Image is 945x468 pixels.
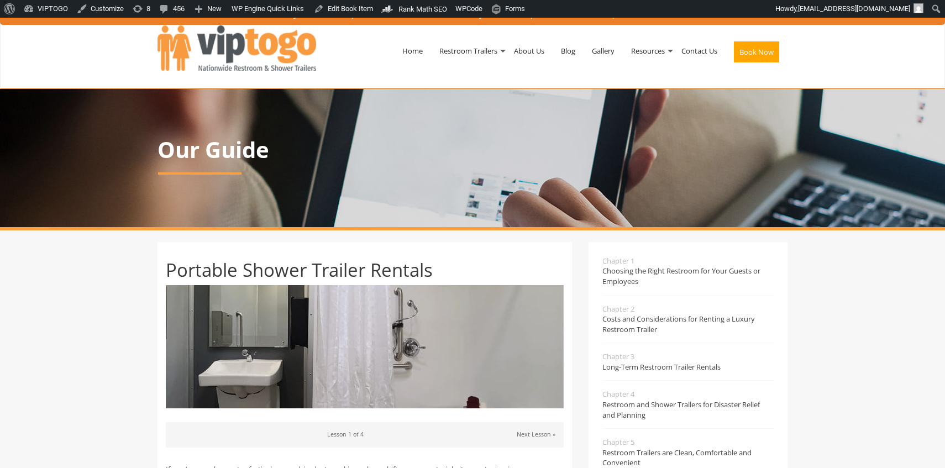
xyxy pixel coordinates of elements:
a: Blog [553,22,584,80]
a: About Us [506,22,553,80]
a: Gallery [584,22,623,80]
a: Next Lesson » [517,430,555,438]
span: Chapter 2 [602,304,774,314]
span: Chapter 3 [602,351,774,362]
img: Portable Shower Trailer Rentals - VIPTOGO [166,285,564,408]
span: Choosing the Right Restroom for Your Guests or Employees [602,266,774,286]
h1: Portable Shower Trailer Rentals [166,260,564,280]
span: Chapter 5 [602,437,774,448]
span: Restroom Trailers are Clean, Comfortable and Convenient [602,448,774,468]
span: [EMAIL_ADDRESS][DOMAIN_NAME] [798,4,910,13]
a: Resources [623,22,673,80]
span: Chapter 1 [602,256,774,266]
button: Book Now [734,41,779,62]
p: Our Guide [158,138,788,162]
a: Chapter 2Costs and Considerations for Renting a Luxury Restroom Trailer [602,296,774,343]
p: Lesson 1 of 4 [174,429,555,440]
a: Chapter 4Restroom and Shower Trailers for Disaster Relief and Planning [602,381,774,428]
span: Chapter 4 [602,389,774,399]
img: VIPTOGO [158,25,316,71]
span: Restroom and Shower Trailers for Disaster Relief and Planning [602,399,774,420]
span: Rank Math SEO [398,5,447,13]
span: Costs and Considerations for Renting a Luxury Restroom Trailer [602,314,774,334]
span: Long-Term Restroom Trailer Rentals [602,362,774,372]
a: Chapter 1Choosing the Right Restroom for Your Guests or Employees [602,256,774,295]
a: Chapter 3Long-Term Restroom Trailer Rentals [602,343,774,380]
a: Home [394,22,431,80]
a: Book Now [726,22,788,86]
a: Restroom Trailers [431,22,506,80]
a: Contact Us [673,22,726,80]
